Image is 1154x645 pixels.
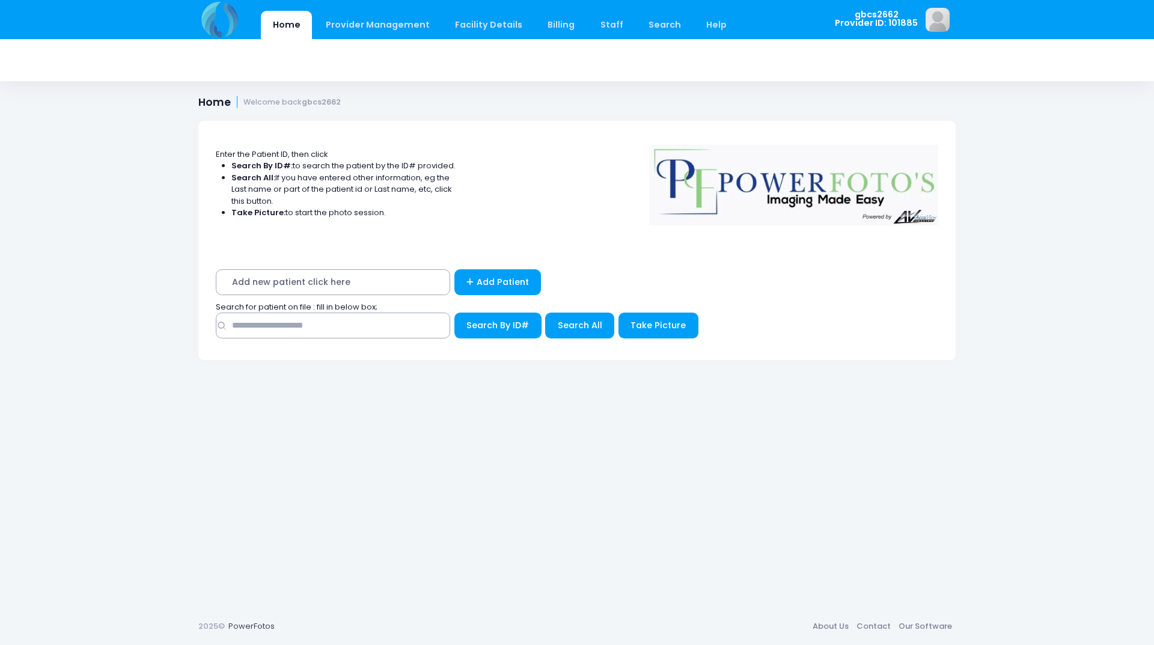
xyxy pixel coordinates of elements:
a: Search [637,11,692,39]
a: Our Software [894,616,956,637]
span: Add new patient click here [216,269,450,295]
img: Logo [644,136,944,225]
a: PowerFotos [228,620,275,632]
span: Search for patient on file : fill in below box; [216,301,377,313]
a: Staff [588,11,635,39]
strong: gbcs2662 [302,97,341,107]
span: gbcs2662 Provider ID: 101885 [835,10,918,28]
span: Take Picture [630,319,686,331]
button: Search By ID# [454,313,542,338]
a: About Us [808,616,852,637]
li: to search the patient by the ID# provided. [231,160,456,172]
button: Search All [545,313,614,338]
small: Welcome back [243,98,341,107]
span: 2025© [198,620,225,632]
a: Contact [852,616,894,637]
h1: Home [198,96,341,109]
button: Take Picture [618,313,698,338]
a: Billing [536,11,587,39]
strong: Search By ID#: [231,160,293,171]
a: Facility Details [444,11,534,39]
img: image [926,8,950,32]
span: Search By ID# [466,319,529,331]
a: Add Patient [454,269,542,295]
a: Help [695,11,739,39]
li: to start the photo session. [231,207,456,219]
strong: Take Picture: [231,207,285,218]
span: Search All [558,319,602,331]
li: If you have entered other information, eg the Last name or part of the patient id or Last name, e... [231,172,456,207]
a: Provider Management [314,11,441,39]
a: Home [261,11,312,39]
strong: Search All: [231,172,275,183]
span: Enter the Patient ID, then click [216,148,328,160]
